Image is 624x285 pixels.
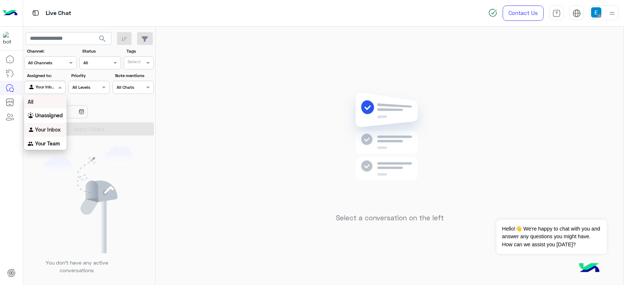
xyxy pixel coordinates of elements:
[35,126,61,133] b: Your Inbox
[27,97,109,103] label: Date Range
[40,259,114,274] p: You don’t have any active conversations
[337,87,443,208] img: no messages
[488,8,497,17] img: spinner
[576,256,602,281] img: hulul-logo.png
[71,72,109,79] label: Priority
[336,214,444,222] h5: Select a conversation on the left
[35,140,60,147] b: Your Team
[46,8,71,18] p: Live Chat
[31,8,40,18] img: tab
[552,9,561,18] img: tab
[82,48,120,54] label: Status
[3,32,16,45] img: 171468393613305
[549,5,564,21] a: tab
[35,112,63,118] b: Unassigned
[115,72,153,79] label: Note mentions
[503,5,544,21] a: Contact Us
[126,48,153,54] label: Tags
[27,72,65,79] label: Assigned to:
[28,99,33,105] b: All
[28,126,35,134] img: INBOX.AGENTFILTER.YOURINBOX
[94,32,111,48] button: search
[3,5,18,21] img: Logo
[126,58,141,67] div: Select
[28,113,35,120] img: INBOX.AGENTFILTER.UNASSIGNED
[98,34,107,43] span: search
[43,147,135,253] img: empty users
[496,220,606,254] span: Hello!👋 We're happy to chat with you and answer any questions you might have. How can we assist y...
[27,48,76,54] label: Channel:
[24,95,67,150] ng-dropdown-panel: Options list
[28,141,35,148] img: INBOX.AGENTFILTER.YOURTEAM
[591,7,601,18] img: userImage
[24,122,154,136] button: Apply Filters
[572,9,581,18] img: tab
[608,9,617,18] img: profile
